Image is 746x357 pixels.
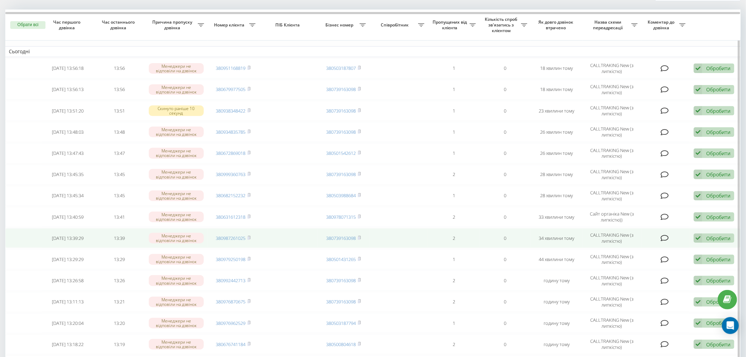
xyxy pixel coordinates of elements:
[326,86,356,92] a: 380739163098
[582,228,641,248] td: CALLTRAKING New (з липкістю)
[582,207,641,227] td: Сайт органіка New (з липкістю))
[149,190,204,201] div: Менеджери не відповіли на дзвінок
[582,59,641,78] td: CALLTRAKING New (з липкістю)
[326,171,356,177] a: 380739163098
[428,143,479,163] td: 1
[148,19,197,30] span: Причина пропуску дзвінка
[326,341,356,347] a: 380500804618
[216,256,246,262] a: 380979250198
[531,207,582,227] td: 33 хвилини тому
[531,143,582,163] td: 26 хвилин тому
[149,148,204,158] div: Менеджери не відповіли на дзвінок
[216,192,246,199] a: 380682152232
[706,108,730,114] div: Обробити
[326,65,356,71] a: 380503187807
[582,122,641,142] td: CALLTRAKING New (з липкістю)
[211,22,249,28] span: Номер клієнта
[582,165,641,184] td: CALLTRAKING New (з липкістю)
[531,59,582,78] td: 18 хвилин тому
[582,271,641,290] td: CALLTRAKING New (з липкістю)
[326,108,356,114] a: 380739163098
[326,256,356,262] a: 380501431265
[5,46,741,57] td: Сьогодні
[428,334,479,354] td: 2
[479,80,531,99] td: 0
[531,101,582,121] td: 23 хвилини тому
[582,101,641,121] td: CALLTRAKING New (з липкістю)
[216,298,246,305] a: 380976870675
[216,129,246,135] a: 380934835785
[531,228,582,248] td: 34 хвилини тому
[326,129,356,135] a: 380739163098
[326,277,356,284] a: 380739163098
[42,313,93,333] td: [DATE] 13:20:04
[93,122,145,142] td: 13:48
[216,214,246,220] a: 380631612318
[93,165,145,184] td: 13:45
[42,80,93,99] td: [DATE] 13:56:13
[42,292,93,312] td: [DATE] 13:11:13
[706,320,730,326] div: Обробити
[479,249,531,269] td: 0
[149,84,204,95] div: Менеджери не відповіли на дзвінок
[706,150,730,157] div: Обробити
[216,108,246,114] a: 380938348422
[216,341,246,347] a: 380676741184
[428,228,479,248] td: 2
[706,256,730,263] div: Обробити
[99,19,139,30] span: Час останнього дзвінка
[582,313,641,333] td: CALLTRAKING New (з липкістю)
[42,334,93,354] td: [DATE] 13:18:22
[479,207,531,227] td: 0
[428,59,479,78] td: 1
[706,129,730,135] div: Обробити
[93,334,145,354] td: 13:19
[93,313,145,333] td: 13:20
[42,101,93,121] td: [DATE] 13:51:20
[322,22,360,28] span: Бізнес номер
[582,186,641,206] td: CALLTRAKING New (з липкістю)
[531,271,582,290] td: годину тому
[586,19,631,30] span: Назва схеми переадресації
[428,292,479,312] td: 2
[216,277,246,284] a: 380992442713
[428,80,479,99] td: 1
[93,271,145,290] td: 13:26
[42,59,93,78] td: [DATE] 13:56:18
[428,122,479,142] td: 1
[93,249,145,269] td: 13:29
[531,334,582,354] td: годину тому
[149,297,204,307] div: Менеджери не відповіли на дзвінок
[582,292,641,312] td: CALLTRAKING New (з липкістю)
[479,292,531,312] td: 0
[428,249,479,269] td: 1
[428,165,479,184] td: 2
[93,80,145,99] td: 13:56
[93,228,145,248] td: 13:39
[582,249,641,269] td: CALLTRAKING New (з липкістю)
[432,19,470,30] span: Пропущених від клієнта
[428,186,479,206] td: 1
[42,228,93,248] td: [DATE] 13:39:29
[93,101,145,121] td: 13:51
[706,214,730,220] div: Обробити
[149,212,204,222] div: Менеджери не відповіли на дзвінок
[645,19,679,30] span: Коментар до дзвінка
[531,80,582,99] td: 18 хвилин тому
[149,63,204,74] div: Менеджери не відповіли на дзвінок
[216,86,246,92] a: 380679977505
[479,101,531,121] td: 0
[93,186,145,206] td: 13:45
[479,59,531,78] td: 0
[93,207,145,227] td: 13:41
[531,165,582,184] td: 28 хвилин тому
[428,313,479,333] td: 1
[706,192,730,199] div: Обробити
[706,298,730,305] div: Обробити
[149,339,204,350] div: Менеджери не відповіли на дзвінок
[479,186,531,206] td: 0
[537,19,577,30] span: Як довго дзвінок втрачено
[42,143,93,163] td: [DATE] 13:47:43
[326,214,356,220] a: 380978071315
[42,207,93,227] td: [DATE] 13:40:59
